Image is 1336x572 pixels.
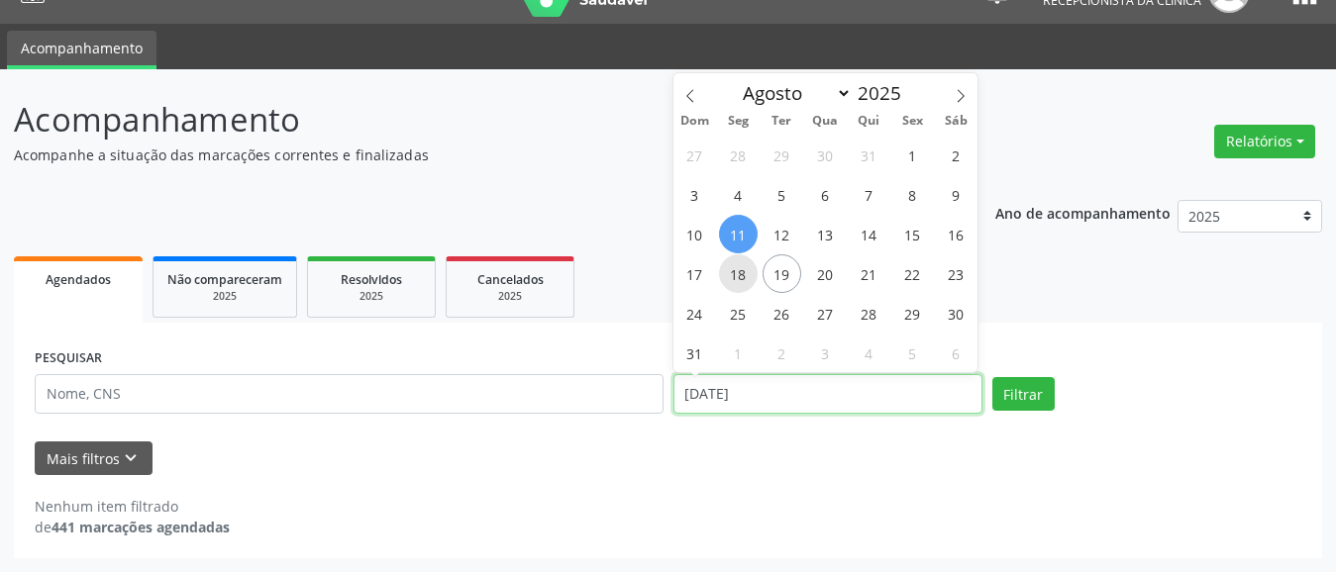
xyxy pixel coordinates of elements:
span: Sex [890,115,934,128]
input: Nome, CNS [35,374,664,414]
span: Agosto 18, 2025 [719,254,758,293]
span: Agosto 4, 2025 [719,175,758,214]
p: Acompanhe a situação das marcações correntes e finalizadas [14,144,930,165]
span: Agosto 11, 2025 [719,215,758,253]
span: Agosto 19, 2025 [763,254,801,293]
span: Agosto 10, 2025 [675,215,714,253]
span: Julho 29, 2025 [763,136,801,174]
span: Agosto 14, 2025 [850,215,888,253]
span: Agosto 28, 2025 [850,294,888,333]
div: de [35,517,230,537]
span: Agosto 8, 2025 [893,175,932,214]
span: Agosto 7, 2025 [850,175,888,214]
span: Seg [716,115,760,128]
div: 2025 [167,289,282,304]
span: Julho 31, 2025 [850,136,888,174]
span: Resolvidos [341,271,402,288]
span: Sáb [934,115,977,128]
button: Filtrar [992,377,1055,411]
input: Year [852,80,917,106]
span: Agosto 23, 2025 [937,254,976,293]
span: Agosto 6, 2025 [806,175,845,214]
span: Agendados [46,271,111,288]
span: Agosto 27, 2025 [806,294,845,333]
span: Agosto 20, 2025 [806,254,845,293]
i: keyboard_arrow_down [120,447,142,469]
span: Agosto 29, 2025 [893,294,932,333]
label: PESQUISAR [35,343,102,374]
span: Qui [847,115,890,128]
span: Julho 30, 2025 [806,136,845,174]
span: Agosto 22, 2025 [893,254,932,293]
span: Agosto 31, 2025 [675,334,714,372]
span: Setembro 5, 2025 [893,334,932,372]
span: Setembro 3, 2025 [806,334,845,372]
span: Cancelados [477,271,544,288]
span: Ter [760,115,803,128]
a: Acompanhamento [7,31,156,69]
span: Agosto 1, 2025 [893,136,932,174]
p: Acompanhamento [14,95,930,144]
span: Agosto 24, 2025 [675,294,714,333]
p: Ano de acompanhamento [995,200,1171,225]
span: Agosto 3, 2025 [675,175,714,214]
span: Agosto 9, 2025 [937,175,976,214]
span: Agosto 2, 2025 [937,136,976,174]
span: Qua [803,115,847,128]
strong: 441 marcações agendadas [51,518,230,536]
button: Relatórios [1214,125,1315,158]
span: Agosto 5, 2025 [763,175,801,214]
select: Month [734,79,853,107]
span: Agosto 26, 2025 [763,294,801,333]
span: Agosto 21, 2025 [850,254,888,293]
span: Julho 28, 2025 [719,136,758,174]
span: Agosto 16, 2025 [937,215,976,253]
span: Setembro 4, 2025 [850,334,888,372]
div: 2025 [322,289,421,304]
span: Dom [673,115,717,128]
span: Agosto 30, 2025 [937,294,976,333]
span: Setembro 1, 2025 [719,334,758,372]
input: Selecione um intervalo [673,374,982,414]
span: Agosto 13, 2025 [806,215,845,253]
span: Agosto 12, 2025 [763,215,801,253]
span: Setembro 2, 2025 [763,334,801,372]
span: Não compareceram [167,271,282,288]
span: Agosto 15, 2025 [893,215,932,253]
button: Mais filtroskeyboard_arrow_down [35,441,153,476]
span: Agosto 17, 2025 [675,254,714,293]
span: Agosto 25, 2025 [719,294,758,333]
span: Setembro 6, 2025 [937,334,976,372]
span: Julho 27, 2025 [675,136,714,174]
div: Nenhum item filtrado [35,496,230,517]
div: 2025 [461,289,560,304]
